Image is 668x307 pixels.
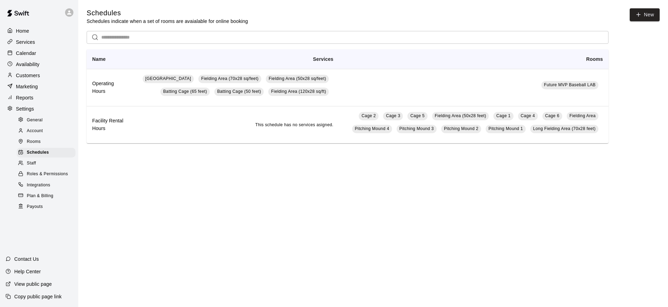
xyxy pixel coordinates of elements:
a: Cage 1 [493,112,513,120]
span: Cage 1 [496,113,510,118]
p: Availability [16,61,40,68]
a: Fielding Area [567,112,598,120]
p: Contact Us [14,256,39,262]
span: Pitching Mound 4 [355,126,389,131]
a: [GEOGRAPHIC_DATA] [143,75,194,83]
span: Roles & Permissions [27,171,68,178]
a: Schedules [17,147,78,158]
div: Integrations [17,180,75,190]
span: This schedule has no services asigned. [255,122,334,127]
div: Services [6,37,73,47]
a: Staff [17,158,78,169]
b: Name [92,56,106,62]
p: Schedules indicate when a set of rooms are avaialable for online booking [87,18,248,25]
a: Fielding Area (50x28 sq/feet) [266,75,329,83]
span: [GEOGRAPHIC_DATA] [145,76,191,81]
a: Calendar [6,48,73,58]
div: Roles & Permissions [17,169,75,179]
a: Pitching Mound 2 [441,125,481,133]
p: View public page [14,281,52,288]
div: Payouts [17,202,75,212]
a: General [17,115,78,126]
a: New [630,8,660,21]
span: Cage 3 [386,113,400,118]
span: Pitching Mound 2 [444,126,478,131]
span: Batting Cage (65 feet) [163,89,207,94]
a: Plan & Billing [17,191,78,201]
h5: Schedules [87,8,248,18]
a: Pitching Mound 3 [397,125,437,133]
p: Copy public page link [14,293,62,300]
p: Settings [16,105,34,112]
div: Staff [17,159,75,168]
div: Schedules [17,148,75,157]
span: Batting Cage (50 feet) [217,89,261,94]
span: Fielding Area (50x28 feet) [435,113,486,118]
a: Cage 4 [518,112,538,120]
a: Pitching Mound 1 [486,125,526,133]
div: Plan & Billing [17,191,75,201]
span: Fielding Area [570,113,596,118]
span: Account [27,128,43,135]
a: Roles & Permissions [17,169,78,180]
a: Settings [6,104,73,114]
table: simple table [87,49,609,143]
p: Customers [16,72,40,79]
span: Cage 4 [521,113,535,118]
span: Cage 5 [410,113,424,118]
a: Rooms [17,137,78,147]
div: Rooms [17,137,75,147]
span: Fielding Area (70x28 sq/feet) [201,76,259,81]
a: Integrations [17,180,78,191]
span: Fielding Area (120x28 sq/ft) [271,89,326,94]
a: Fielding Area (120x28 sq/ft) [268,88,329,96]
span: Integrations [27,182,50,189]
span: Pitching Mound 1 [488,126,523,131]
a: Home [6,26,73,36]
h6: Facility Rental Hours [92,117,125,132]
p: Reports [16,94,33,101]
span: Cage 6 [545,113,559,118]
p: Marketing [16,83,38,90]
a: Cage 2 [359,112,379,120]
a: Fielding Area (70x28 sq/feet) [198,75,261,83]
div: General [17,115,75,125]
p: Home [16,27,29,34]
a: Marketing [6,81,73,92]
a: Batting Cage (65 feet) [160,88,210,96]
a: Reports [6,92,73,103]
a: Payouts [17,201,78,212]
a: Future MVP Baseball LAB [541,81,598,89]
div: Account [17,126,75,136]
b: Services [313,56,334,62]
a: Long Fielding Area (70x28 feet) [530,125,598,133]
a: Cage 5 [407,112,427,120]
a: Fielding Area (50x28 feet) [432,112,489,120]
p: Services [16,39,35,46]
b: Rooms [586,56,603,62]
span: Plan & Billing [27,193,53,200]
p: Help Center [14,268,41,275]
span: Pitching Mound 3 [399,126,434,131]
span: Rooms [27,138,41,145]
a: Cage 6 [542,112,562,120]
span: Long Fielding Area (70x28 feet) [533,126,596,131]
span: General [27,117,43,124]
a: Account [17,126,78,136]
span: Cage 2 [361,113,376,118]
a: Availability [6,59,73,70]
a: Cage 3 [383,112,403,120]
span: Schedules [27,149,49,156]
h6: Operating Hours [92,80,125,95]
a: Customers [6,70,73,81]
span: Payouts [27,203,43,210]
span: Future MVP Baseball LAB [544,82,596,87]
span: Staff [27,160,36,167]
